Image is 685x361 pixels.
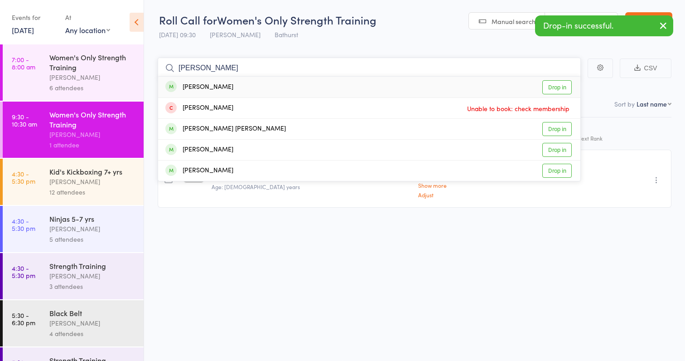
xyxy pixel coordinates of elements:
[542,122,572,136] a: Drop in
[465,102,572,115] span: Unable to book: check membership
[12,217,35,232] time: 4:30 - 5:30 pm
[210,30,260,39] span: [PERSON_NAME]
[165,82,233,93] div: [PERSON_NAME]
[535,15,673,36] div: Drop-in successful.
[275,30,298,39] span: Bathurst
[49,140,136,150] div: 1 attendee
[49,83,136,93] div: 6 attendees
[3,253,144,299] a: 4:30 -5:30 pmStrength Training[PERSON_NAME]3 attendees
[49,261,136,271] div: Strength Training
[49,187,136,197] div: 12 attendees
[49,129,136,140] div: [PERSON_NAME]
[49,109,136,129] div: Women's Only Strength Training
[542,164,572,178] a: Drop in
[637,99,667,108] div: Last name
[65,10,110,25] div: At
[49,318,136,328] div: [PERSON_NAME]
[418,192,477,198] a: Adjust
[165,166,233,176] div: [PERSON_NAME]
[49,308,136,318] div: Black Belt
[3,159,144,205] a: 4:30 -5:30 pmKid's Kickboxing 7+ yrs[PERSON_NAME]12 attendees
[614,99,635,108] label: Sort by
[165,145,233,155] div: [PERSON_NAME]
[212,183,300,190] span: Age: [DEMOGRAPHIC_DATA] years
[492,17,535,26] span: Manual search
[49,271,136,281] div: [PERSON_NAME]
[549,122,627,146] div: Style
[12,170,35,185] time: 4:30 - 5:30 pm
[49,234,136,244] div: 5 attendees
[165,103,233,113] div: [PERSON_NAME]
[165,124,286,134] div: [PERSON_NAME] [PERSON_NAME]
[12,264,35,279] time: 4:30 - 5:30 pm
[12,10,56,25] div: Events for
[158,58,581,78] input: Search by name
[3,102,144,158] a: 9:30 -10:30 amWomen's Only Strength Training[PERSON_NAME]1 attendee
[12,56,35,70] time: 7:00 - 8:00 am
[49,166,136,176] div: Kid's Kickboxing 7+ yrs
[620,59,671,78] button: CSV
[49,281,136,292] div: 3 attendees
[217,12,376,27] span: Women's Only Strength Training
[49,224,136,234] div: [PERSON_NAME]
[49,328,136,339] div: 4 attendees
[3,300,144,346] a: 5:30 -6:30 pmBlack Belt[PERSON_NAME]4 attendees
[3,44,144,101] a: 7:00 -8:00 amWomen's Only Strength Training[PERSON_NAME]6 attendees
[12,113,37,127] time: 9:30 - 10:30 am
[3,206,144,252] a: 4:30 -5:30 pmNinjas 5-7 yrs[PERSON_NAME]5 attendees
[12,25,34,35] a: [DATE]
[12,312,35,326] time: 5:30 - 6:30 pm
[49,176,136,187] div: [PERSON_NAME]
[65,25,110,35] div: Any location
[418,162,477,198] div: $29.50
[49,52,136,72] div: Women's Only Strength Training
[542,143,572,157] a: Drop in
[418,182,477,188] a: Show more
[159,30,196,39] span: [DATE] 09:30
[159,12,217,27] span: Roll Call for
[49,72,136,83] div: [PERSON_NAME]
[553,135,623,141] div: Current / Next Rank
[49,214,136,224] div: Ninjas 5-7 yrs
[553,162,623,170] div: -
[625,12,672,30] a: Exit roll call
[542,80,572,94] a: Drop in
